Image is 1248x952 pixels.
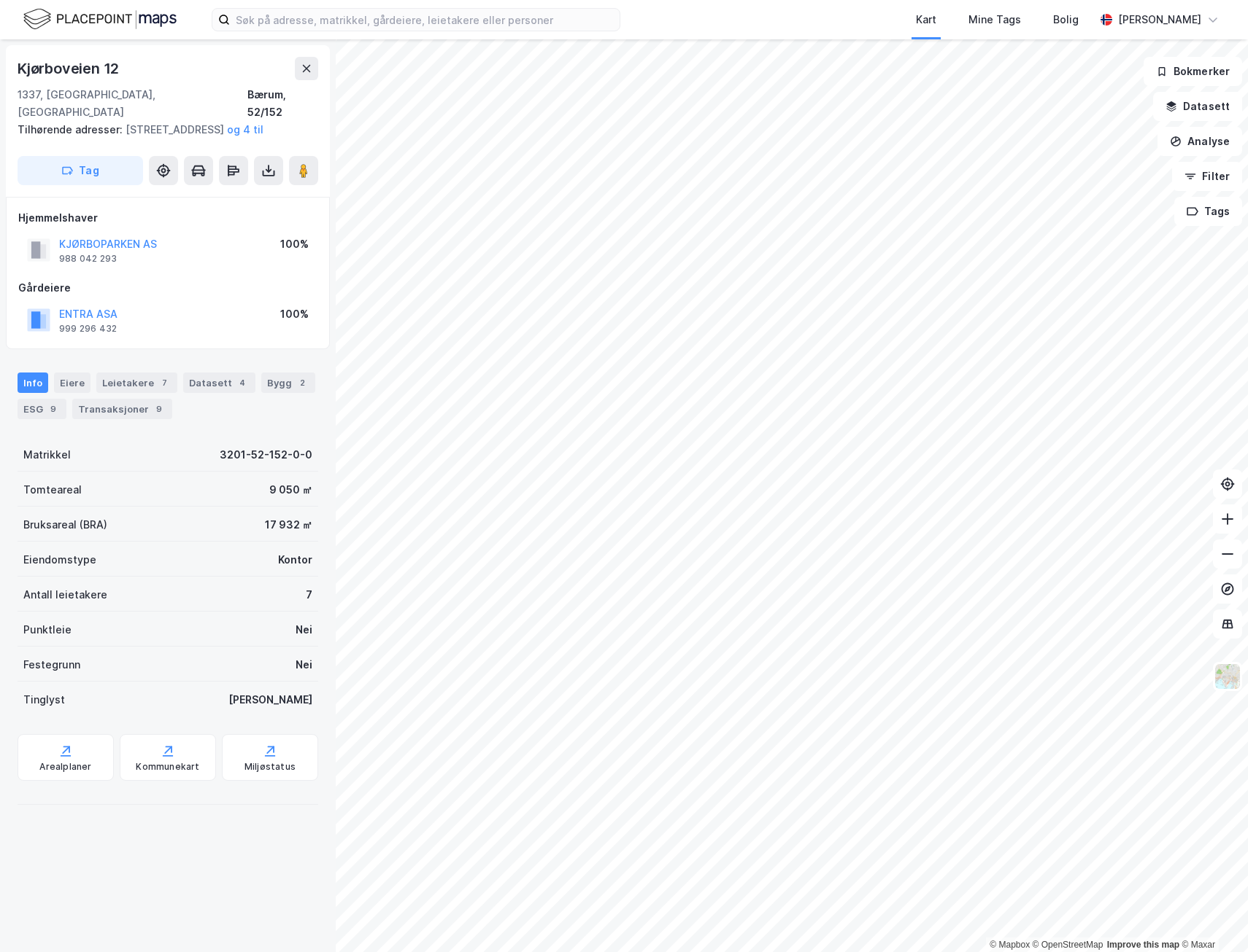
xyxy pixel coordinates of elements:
div: 9 [152,402,166,416]
img: Z [1214,663,1241,690]
div: Nei [296,621,312,639]
img: logo.f888ab2527a4732fd821a326f86c7f29.svg [23,7,177,32]
div: [STREET_ADDRESS] [18,121,307,138]
input: Søk på adresse, matrikkel, gårdeiere, leietakere eller personer [230,9,620,31]
div: Kart [916,11,936,28]
button: Filter [1172,162,1242,191]
div: Festegrunn [23,656,80,674]
div: Mine Tags [968,11,1021,28]
div: Miljøstatus [244,761,296,773]
div: 1337, [GEOGRAPHIC_DATA], [GEOGRAPHIC_DATA] [18,86,247,121]
iframe: Chat Widget [1175,882,1248,952]
span: Tilhørende adresser: [18,123,126,136]
div: 9 [46,402,61,416]
button: Datasett [1153,92,1242,121]
div: ESG [18,399,66,419]
a: Mapbox [990,940,1030,950]
div: 7 [306,586,312,604]
div: Kommunekart [136,761,199,773]
div: Datasett [183,372,255,393]
div: Hjemmelshaver [18,209,317,227]
div: Eiendomstype [23,551,96,569]
button: Bokmerker [1144,57,1242,86]
div: Kjørboveien 12 [18,57,122,80]
div: Leietakere [96,372,177,393]
div: Nei [296,656,312,674]
div: Bærum, 52/152 [247,86,318,121]
div: [PERSON_NAME] [1118,11,1201,28]
div: 3201-52-152-0-0 [220,446,312,464]
div: Punktleie [23,621,72,639]
button: Tag [18,156,143,185]
div: Eiere [54,372,90,393]
div: Transaksjoner [72,399,172,419]
div: [PERSON_NAME] [228,691,312,709]
button: Analyse [1158,127,1242,156]
div: 17 932 ㎡ [265,516,312,534]
div: Bygg [261,372,315,393]
div: Gårdeiere [18,279,317,297]
div: 7 [157,375,172,390]
div: 4 [235,375,250,390]
a: OpenStreetMap [1033,940,1103,950]
div: Tomteareal [23,481,82,499]
div: 999 296 432 [59,323,117,335]
div: 2 [295,375,309,390]
div: Info [18,372,48,393]
div: 100% [280,305,309,323]
div: 9 050 ㎡ [269,481,312,499]
div: Bolig [1053,11,1079,28]
div: 988 042 293 [59,253,117,265]
div: Kontor [278,551,312,569]
div: Bruksareal (BRA) [23,516,107,534]
div: Matrikkel [23,446,71,464]
div: Arealplaner [39,761,91,773]
div: 100% [280,235,309,253]
a: Improve this map [1107,940,1179,950]
button: Tags [1174,197,1242,226]
div: Antall leietakere [23,586,107,604]
div: Tinglyst [23,691,65,709]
